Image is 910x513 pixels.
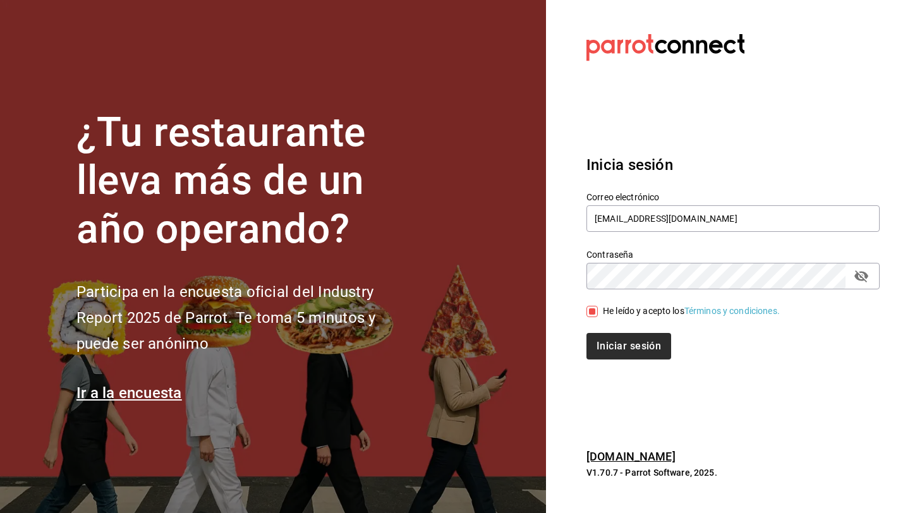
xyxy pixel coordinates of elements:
[586,250,880,258] label: Contraseña
[586,205,880,232] input: Ingresa tu correo electrónico
[684,306,780,316] a: Términos y condiciones.
[76,384,182,402] a: Ir a la encuesta
[603,305,780,318] div: He leído y acepto los
[76,279,418,356] h2: Participa en la encuesta oficial del Industry Report 2025 de Parrot. Te toma 5 minutos y puede se...
[76,109,418,254] h1: ¿Tu restaurante lleva más de un año operando?
[586,192,880,201] label: Correo electrónico
[851,265,872,287] button: passwordField
[586,450,676,463] a: [DOMAIN_NAME]
[586,154,880,176] h3: Inicia sesión
[586,333,671,359] button: Iniciar sesión
[586,466,880,479] p: V1.70.7 - Parrot Software, 2025.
